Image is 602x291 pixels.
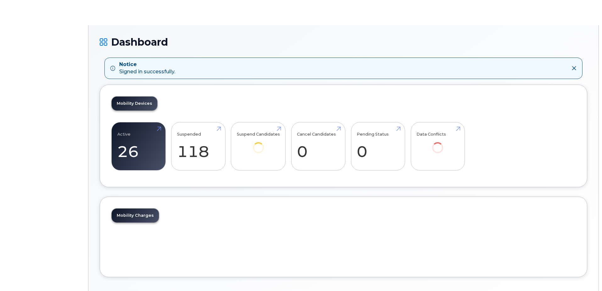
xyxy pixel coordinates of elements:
a: Suspended 118 [177,126,220,167]
strong: Notice [119,61,175,68]
a: Data Conflicts [416,126,459,162]
a: Pending Status 0 [357,126,399,167]
a: Mobility Devices [112,97,157,110]
a: Cancel Candidates 0 [297,126,339,167]
a: Suspend Candidates [237,126,280,162]
a: Mobility Charges [112,209,159,222]
a: Active 26 [117,126,160,167]
div: Signed in successfully. [119,61,175,76]
h1: Dashboard [100,36,587,48]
